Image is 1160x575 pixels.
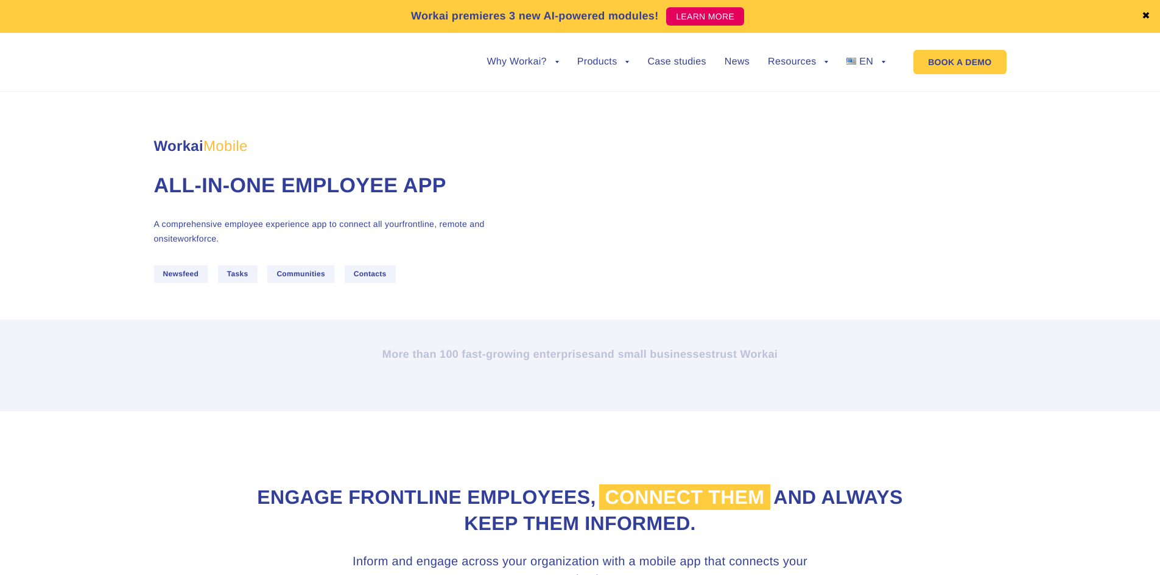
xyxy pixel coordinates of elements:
[647,57,706,67] a: Case studies
[725,57,750,67] a: News
[242,347,918,361] h2: More than 100 fast-growing enterprises trust Workai
[154,219,402,229] span: A comprehensive employee experience app to connect all your
[1142,12,1150,21] a: ✖
[487,57,558,67] a: Why Workai?
[859,57,873,67] span: EN
[154,265,208,283] span: Newsfeed
[178,234,219,243] span: workforce.
[218,265,258,283] span: Tasks
[599,484,771,510] span: connect them
[345,265,396,283] span: Contacts
[594,348,711,360] i: and small businesses
[577,57,630,67] a: Products
[154,174,446,197] span: All-in-one Employee App
[768,57,828,67] a: Resources
[154,125,248,154] span: Workai
[203,138,248,155] em: Mobile
[242,484,918,537] h2: Engage frontline employees, and always keep them informed.
[411,8,659,24] p: Workai premieres 3 new AI-powered modules!
[267,265,334,283] span: Communities
[913,50,1006,74] a: BOOK A DEMO
[666,7,744,26] a: LEARN MORE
